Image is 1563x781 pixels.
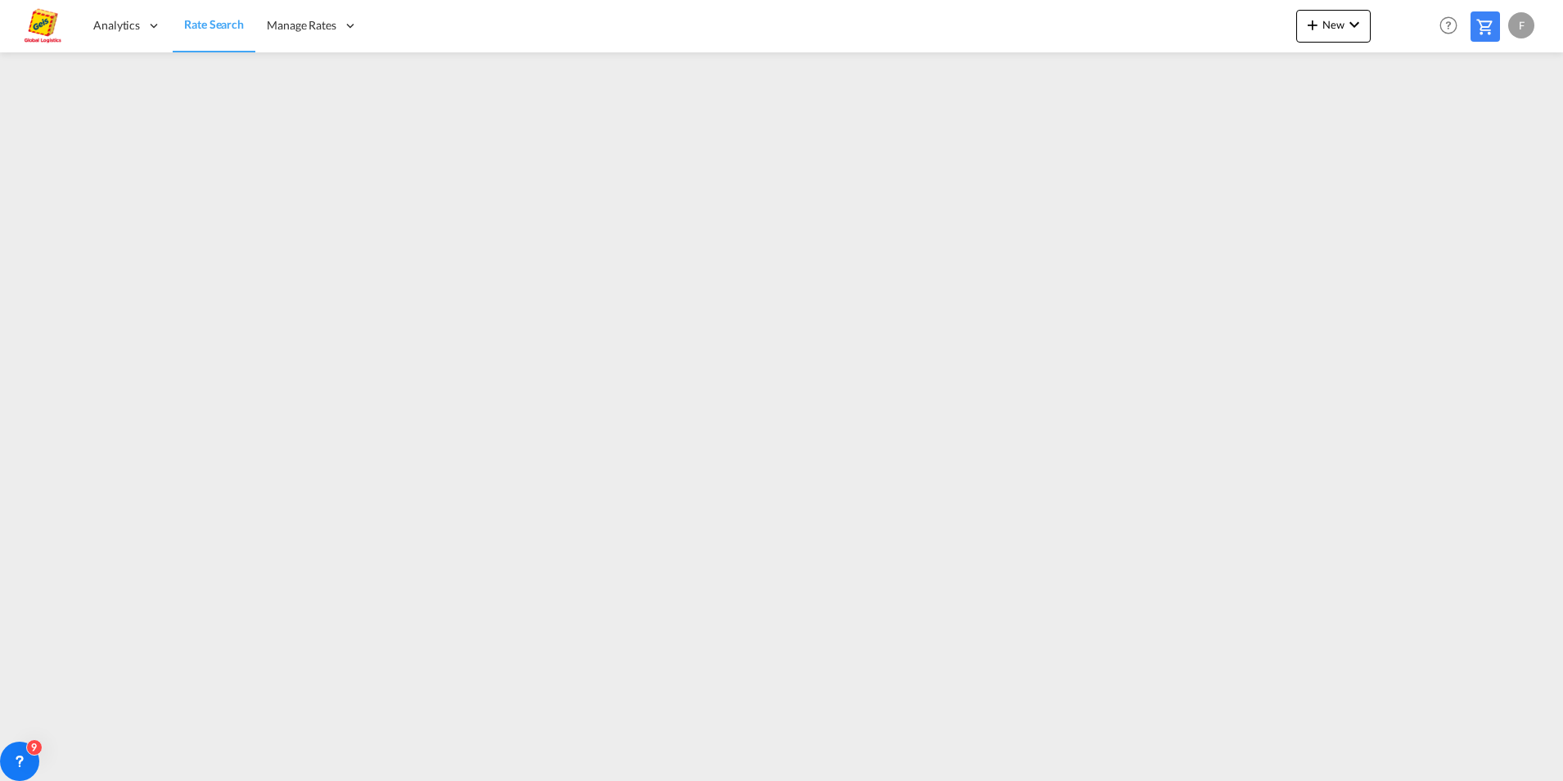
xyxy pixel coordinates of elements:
[1303,18,1364,31] span: New
[1435,11,1471,41] div: Help
[1345,15,1364,34] md-icon: icon-chevron-down
[1508,12,1534,38] div: F
[1303,15,1322,34] md-icon: icon-plus 400-fg
[1296,10,1371,43] button: icon-plus 400-fgNewicon-chevron-down
[1435,11,1462,39] span: Help
[93,17,140,34] span: Analytics
[25,7,61,44] img: a2a4a140666c11eeab5485e577415959.png
[267,17,336,34] span: Manage Rates
[184,17,244,31] span: Rate Search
